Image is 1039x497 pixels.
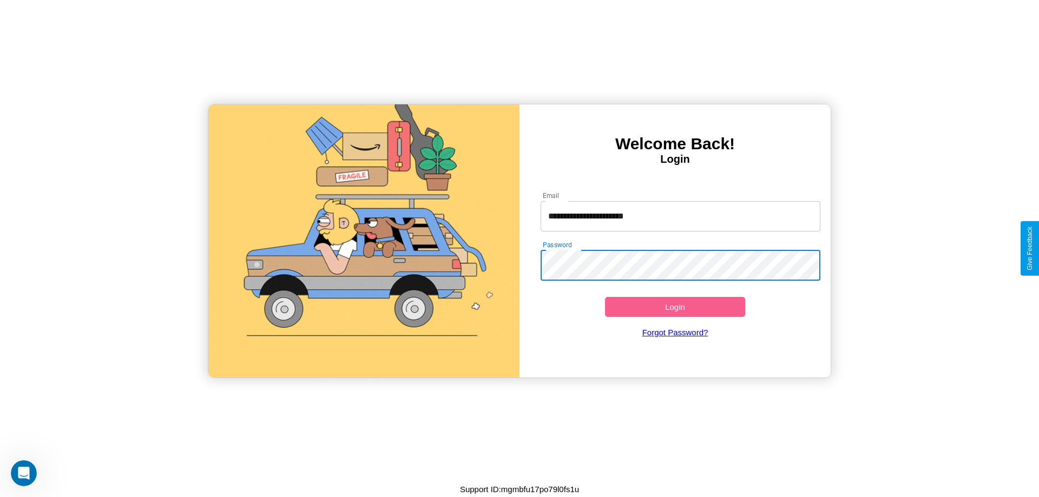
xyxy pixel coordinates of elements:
[543,240,571,249] label: Password
[11,460,37,486] iframe: Intercom live chat
[1026,227,1034,270] div: Give Feedback
[605,297,745,317] button: Login
[543,191,560,200] label: Email
[208,104,519,377] img: gif
[519,135,831,153] h3: Welcome Back!
[535,317,816,348] a: Forgot Password?
[519,153,831,165] h4: Login
[460,482,579,496] p: Support ID: mgmbfu17po79l0fs1u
